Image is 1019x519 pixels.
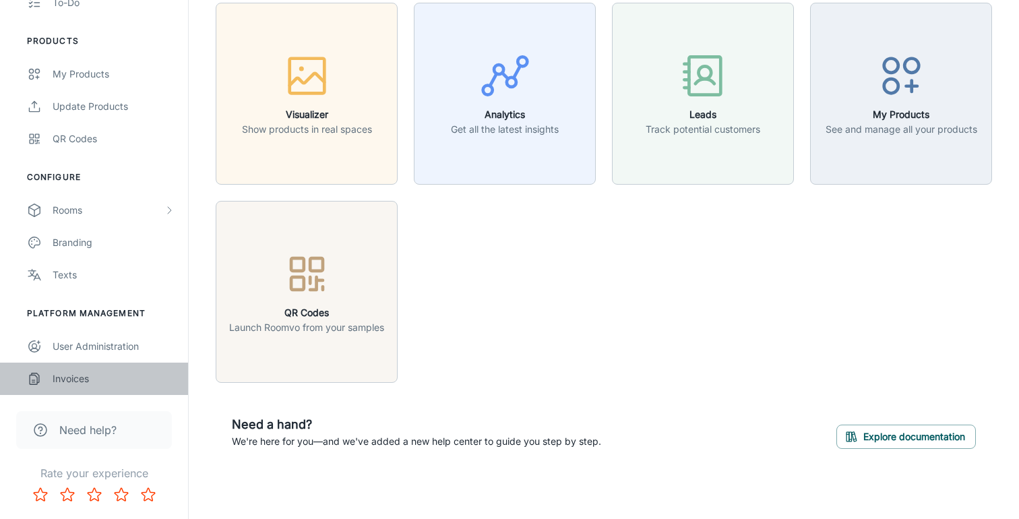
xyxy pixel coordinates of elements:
[414,3,596,185] button: AnalyticsGet all the latest insights
[53,371,175,386] div: Invoices
[59,422,117,438] span: Need help?
[810,86,992,99] a: My ProductsSee and manage all your products
[612,86,794,99] a: LeadsTrack potential customers
[232,415,601,434] h6: Need a hand?
[646,107,760,122] h6: Leads
[229,320,384,335] p: Launch Roomvo from your samples
[54,481,81,508] button: Rate 2 star
[11,465,177,481] p: Rate your experience
[216,284,398,297] a: QR CodesLaunch Roomvo from your samples
[53,268,175,282] div: Texts
[242,107,372,122] h6: Visualizer
[53,67,175,82] div: My Products
[810,3,992,185] button: My ProductsSee and manage all your products
[81,481,108,508] button: Rate 3 star
[836,425,976,449] button: Explore documentation
[826,122,977,137] p: See and manage all your products
[53,99,175,114] div: Update Products
[53,339,175,354] div: User Administration
[612,3,794,185] button: LeadsTrack potential customers
[451,107,559,122] h6: Analytics
[135,481,162,508] button: Rate 5 star
[414,86,596,99] a: AnalyticsGet all the latest insights
[53,235,175,250] div: Branding
[232,434,601,449] p: We're here for you—and we've added a new help center to guide you step by step.
[451,122,559,137] p: Get all the latest insights
[826,107,977,122] h6: My Products
[216,3,398,185] button: VisualizerShow products in real spaces
[646,122,760,137] p: Track potential customers
[53,203,164,218] div: Rooms
[53,131,175,146] div: QR Codes
[242,122,372,137] p: Show products in real spaces
[216,201,398,383] button: QR CodesLaunch Roomvo from your samples
[27,481,54,508] button: Rate 1 star
[108,481,135,508] button: Rate 4 star
[836,429,976,442] a: Explore documentation
[229,305,384,320] h6: QR Codes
